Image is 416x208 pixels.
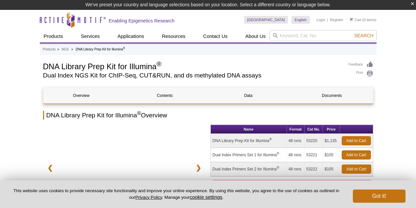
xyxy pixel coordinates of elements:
a: Products [40,30,67,43]
h2: DNA Library Prep Kit for Illumina Overview [43,111,373,120]
h2: Dual Index NGS Kit for ChIP-Seq, CUT&RUN, and ds methylated DNA assays [43,73,342,78]
td: 53221 [305,148,323,162]
input: Keyword, Cat. No. [270,30,377,41]
th: Name [211,125,287,134]
th: Cat No. [305,125,323,134]
a: [GEOGRAPHIC_DATA] [244,16,288,24]
button: Search [352,33,375,39]
li: » [71,47,73,51]
span: Search [354,33,373,38]
td: $105 [323,148,340,162]
td: DNA Library Prep Kit for Illumina [211,134,287,148]
a: ❯ [191,160,206,175]
button: cookie settings [190,194,222,200]
h1: DNA Library Prep Kit for Illumina [43,61,342,71]
td: 48 rxns [287,162,305,176]
a: Documents [294,88,370,104]
a: Services [77,30,104,43]
a: Privacy Policy [135,195,162,200]
td: 48 rxns [287,134,305,148]
a: Add to Cart [342,150,371,160]
a: Cart [350,17,361,22]
a: Applications [113,30,148,43]
p: This website uses cookies to provide necessary site functionality and improve your online experie... [11,188,342,200]
a: Register [330,17,343,22]
a: Add to Cart [342,136,371,145]
a: NGS [61,46,69,52]
a: English [291,16,310,24]
li: | [327,16,328,24]
sup: ® [277,166,279,169]
sup: ® [277,152,279,155]
a: Print [349,70,373,77]
sup: ® [269,137,272,141]
button: Got it! [353,190,405,203]
a: ❮ [43,160,57,175]
td: 48 rxns [287,148,305,162]
a: Data [210,88,286,104]
td: Dual Index Primers Set 2 for Illumina [211,162,287,176]
th: Price [323,125,340,134]
a: Resources [158,30,189,43]
a: Add to Cart [342,164,371,174]
sup: ® [123,46,125,50]
td: $1,135 [323,134,340,148]
a: Contents [127,88,203,104]
a: Contact Us [199,30,232,43]
td: $105 [323,162,340,176]
th: Format [287,125,305,134]
a: Feedback [349,61,373,68]
td: 53222 [305,162,323,176]
sup: ® [157,60,161,68]
a: Login [316,17,325,22]
img: Your Cart [350,18,353,21]
a: Overview [43,88,119,104]
li: » [57,47,59,51]
a: About Us [241,30,270,43]
li: (0 items) [350,16,377,24]
sup: ® [137,110,141,116]
td: Dual Index Primers Set 1 for Illumina [211,148,287,162]
h2: Enabling Epigenetics Research [109,18,175,24]
a: Products [43,46,56,52]
li: DNA Library Prep Kit for Illumina [76,47,125,51]
td: 53220 [305,134,323,148]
